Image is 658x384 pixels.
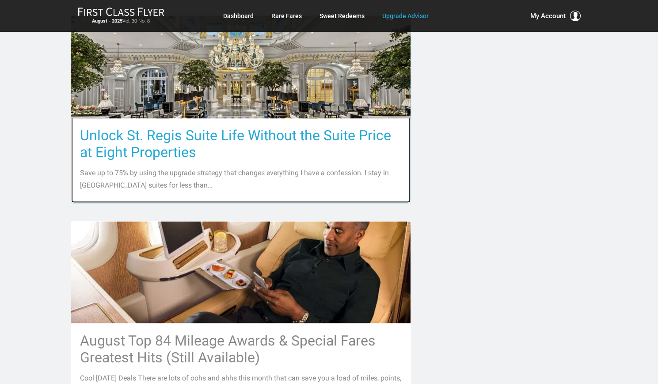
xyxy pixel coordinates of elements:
strong: August - 2025 [92,18,122,24]
a: Upgrade Advisor [382,8,429,24]
button: My Account [530,11,581,21]
a: First Class FlyerAugust - 2025Vol. 30 No. 8 [78,7,164,25]
img: First Class Flyer [78,7,164,16]
span: My Account [530,11,566,21]
a: Unlock St. Regis Suite Life Without the Suite Price at Eight Properties Save up to 75% by using t... [71,15,411,203]
a: Rare Fares [271,8,302,24]
h3: Unlock St. Regis Suite Life Without the Suite Price at Eight Properties [80,127,402,161]
small: Vol. 30 No. 8 [78,18,164,24]
h3: August Top 84 Mileage Awards & Special Fares Greatest Hits (Still Available) [80,332,402,365]
a: Dashboard [223,8,254,24]
p: Save up to 75% by using the upgrade strategy that changes everything I have a confession. I stay ... [80,167,402,192]
a: Sweet Redeems [319,8,365,24]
